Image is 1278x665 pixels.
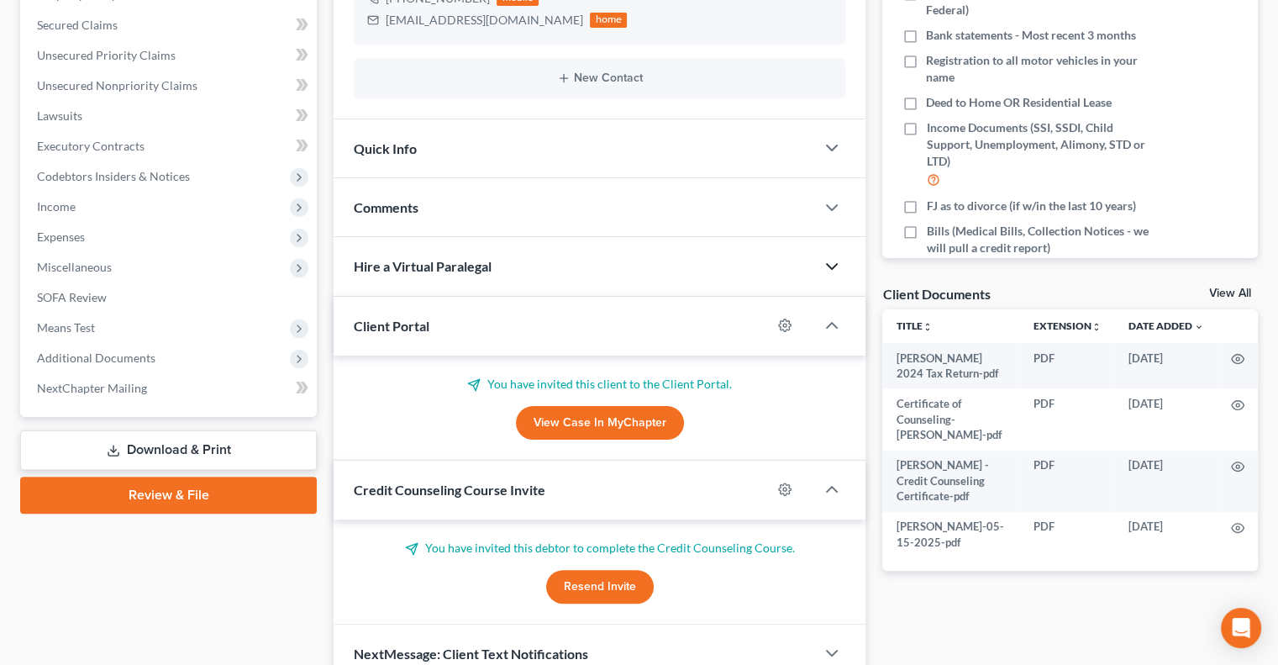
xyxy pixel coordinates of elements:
button: New Contact [367,71,832,85]
span: Means Test [37,320,95,335]
span: Registration to all motor vehicles in your name [926,52,1149,86]
a: Secured Claims [24,10,317,40]
td: Certificate of Counseling- [PERSON_NAME]-pdf [882,388,1020,450]
td: [PERSON_NAME]-05-15-2025-pdf [882,512,1020,558]
a: Titleunfold_more [896,319,932,332]
a: Executory Contracts [24,131,317,161]
span: Unsecured Nonpriority Claims [37,78,197,92]
span: Unsecured Priority Claims [37,48,176,62]
span: Hire a Virtual Paralegal [354,258,492,274]
span: FJ as to divorce (if w/in the last 10 years) [926,198,1135,214]
td: PDF [1020,343,1115,389]
a: SOFA Review [24,282,317,313]
i: unfold_more [922,322,932,332]
span: Quick Info [354,140,417,156]
span: Income Documents (SSI, SSDI, Child Support, Unemployment, Alimony, STD or LTD) [926,119,1149,170]
p: You have invited this debtor to complete the Credit Counseling Course. [354,540,845,557]
span: SOFA Review [37,290,107,304]
div: Open Intercom Messenger [1221,608,1261,648]
td: [PERSON_NAME] - Credit Counseling Certificate-pdf [882,451,1020,512]
a: Unsecured Priority Claims [24,40,317,71]
span: NextChapter Mailing [37,381,147,395]
a: Unsecured Nonpriority Claims [24,71,317,101]
td: [DATE] [1115,388,1218,450]
button: Resend Invite [546,570,654,604]
span: Miscellaneous [37,260,112,274]
td: [DATE] [1115,451,1218,512]
td: PDF [1020,512,1115,558]
i: unfold_more [1091,322,1102,332]
span: Comments [354,199,418,215]
i: expand_more [1194,322,1204,332]
span: Income [37,199,76,214]
div: Client Documents [882,285,990,303]
td: PDF [1020,388,1115,450]
p: You have invited this client to the Client Portal. [354,376,845,393]
span: NextMessage: Client Text Notifications [354,646,588,662]
span: Codebtors Insiders & Notices [37,169,190,183]
span: Lawsuits [37,108,82,123]
span: Additional Documents [37,351,155,365]
span: Secured Claims [37,18,118,32]
span: Credit Counseling Course Invite [354,482,545,498]
div: home [590,13,627,28]
td: PDF [1020,451,1115,512]
td: [DATE] [1115,343,1218,389]
span: Executory Contracts [37,139,145,153]
span: Deed to Home OR Residential Lease [926,94,1112,111]
a: NextChapter Mailing [24,373,317,404]
div: [EMAIL_ADDRESS][DOMAIN_NAME] [386,12,583,29]
a: View Case in MyChapter [516,406,684,440]
a: Date Added expand_more [1128,319,1204,332]
td: [PERSON_NAME] 2024 Tax Return-pdf [882,343,1020,389]
a: View All [1209,288,1251,299]
span: Bills (Medical Bills, Collection Notices - we will pull a credit report) [926,223,1149,256]
a: Extensionunfold_more [1033,319,1102,332]
span: Client Portal [354,318,429,334]
a: Download & Print [20,430,317,470]
a: Review & File [20,477,317,514]
span: Bank statements - Most recent 3 months [926,27,1136,44]
a: Lawsuits [24,101,317,131]
td: [DATE] [1115,512,1218,558]
span: Expenses [37,230,85,244]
